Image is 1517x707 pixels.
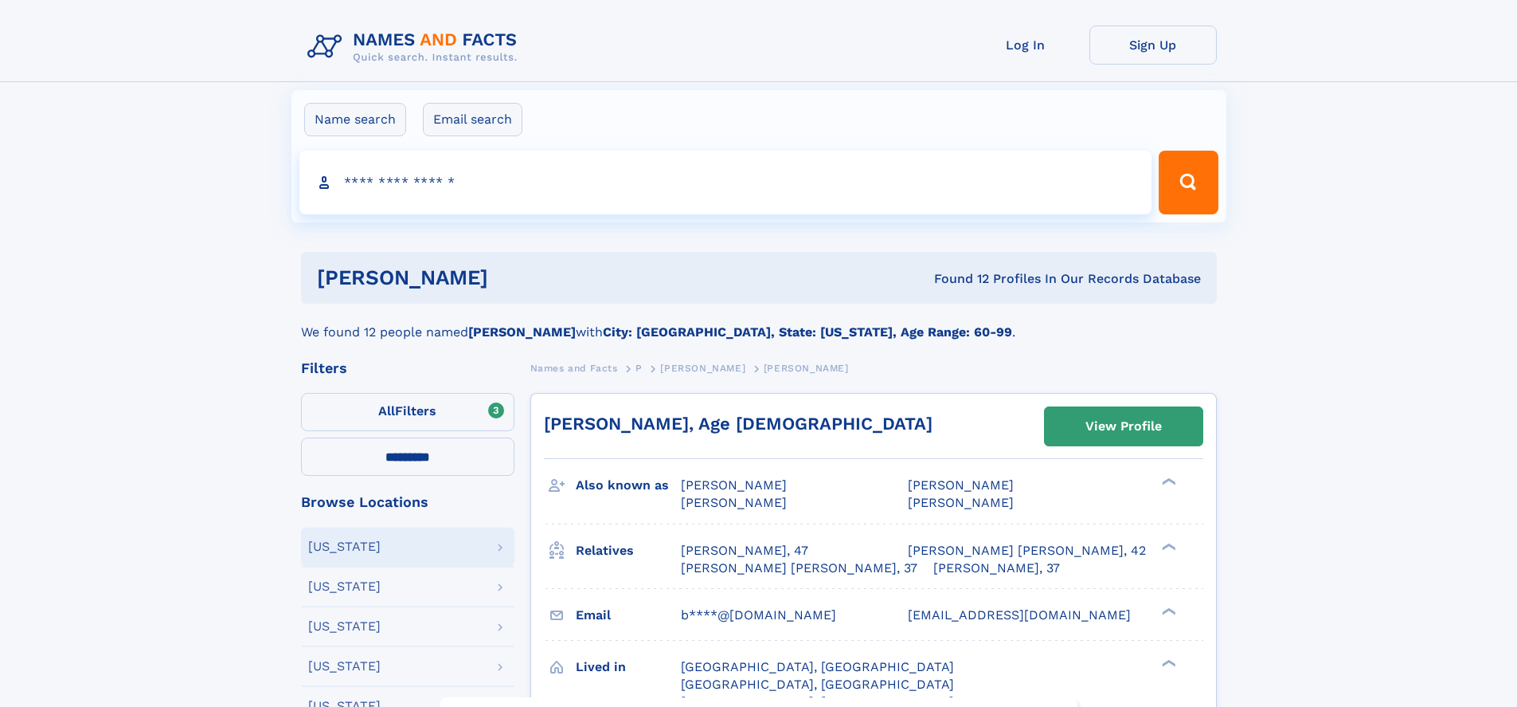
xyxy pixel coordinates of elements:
[1159,151,1218,214] button: Search Button
[576,537,681,564] h3: Relatives
[681,659,954,674] span: [GEOGRAPHIC_DATA], [GEOGRAPHIC_DATA]
[301,393,514,431] label: Filters
[660,363,745,374] span: [PERSON_NAME]
[378,403,395,418] span: All
[530,358,618,378] a: Names and Facts
[635,358,643,378] a: P
[1158,477,1177,487] div: ❯
[681,477,787,493] span: [PERSON_NAME]
[317,268,711,288] h1: [PERSON_NAME]
[423,103,522,136] label: Email search
[576,472,681,499] h3: Also known as
[681,495,787,510] span: [PERSON_NAME]
[635,363,643,374] span: P
[1085,408,1162,445] div: View Profile
[711,270,1201,288] div: Found 12 Profiles In Our Records Database
[304,103,406,136] label: Name search
[681,560,917,577] a: [PERSON_NAME] [PERSON_NAME], 37
[764,363,849,374] span: [PERSON_NAME]
[308,540,381,553] div: [US_STATE]
[908,607,1131,623] span: [EMAIL_ADDRESS][DOMAIN_NAME]
[681,677,954,692] span: [GEOGRAPHIC_DATA], [GEOGRAPHIC_DATA]
[933,560,1060,577] a: [PERSON_NAME], 37
[908,495,1014,510] span: [PERSON_NAME]
[468,324,576,340] b: [PERSON_NAME]
[301,26,530,69] img: Logo Names and Facts
[1158,606,1177,616] div: ❯
[908,477,1014,493] span: [PERSON_NAME]
[1045,407,1202,446] a: View Profile
[962,26,1089,65] a: Log In
[576,654,681,681] h3: Lived in
[660,358,745,378] a: [PERSON_NAME]
[301,495,514,509] div: Browse Locations
[299,151,1152,214] input: search input
[1158,658,1177,668] div: ❯
[1158,541,1177,552] div: ❯
[544,414,932,434] a: [PERSON_NAME], Age [DEMOGRAPHIC_DATA]
[1089,26,1217,65] a: Sign Up
[681,542,808,560] a: [PERSON_NAME], 47
[308,620,381,633] div: [US_STATE]
[301,304,1217,342] div: We found 12 people named with .
[308,660,381,673] div: [US_STATE]
[576,602,681,629] h3: Email
[908,542,1146,560] a: [PERSON_NAME] [PERSON_NAME], 42
[308,580,381,593] div: [US_STATE]
[301,361,514,375] div: Filters
[603,324,1012,340] b: City: [GEOGRAPHIC_DATA], State: [US_STATE], Age Range: 60-99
